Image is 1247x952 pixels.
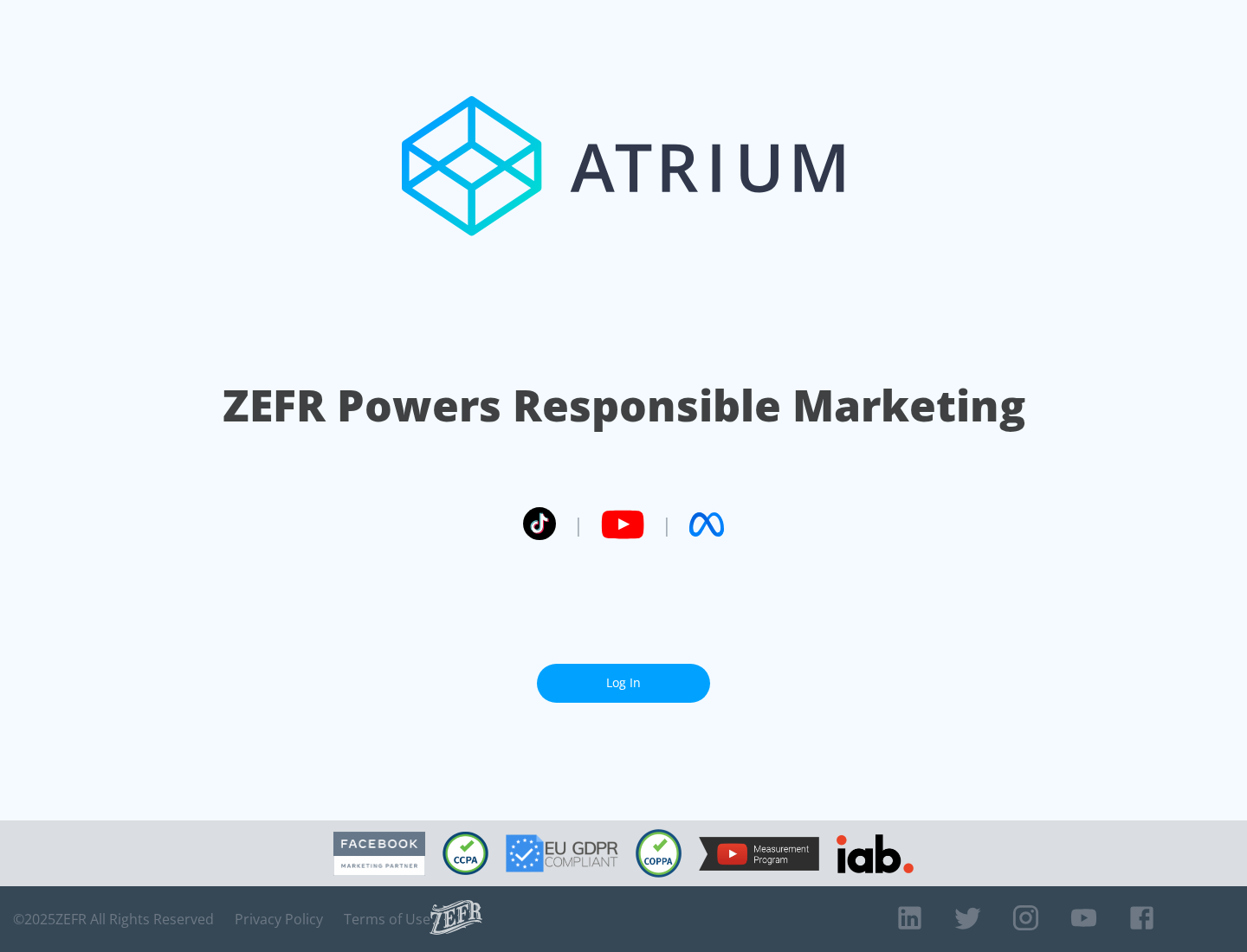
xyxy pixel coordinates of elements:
span: © 2025 ZEFR All Rights Reserved [13,910,214,928]
a: Terms of Use [344,910,430,928]
img: IAB [837,834,914,873]
a: Privacy Policy [235,910,323,928]
img: YouTube Measurement Program [699,837,819,871]
h1: ZEFR Powers Responsible Marketing [223,376,1025,435]
img: CCPA Compliant [443,832,488,875]
span: | [573,511,584,537]
img: Facebook Marketing Partner [333,832,425,876]
span: | [662,511,672,537]
img: GDPR Compliant [506,834,618,872]
a: Log In [537,664,710,703]
img: COPPA Compliant [636,829,682,878]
